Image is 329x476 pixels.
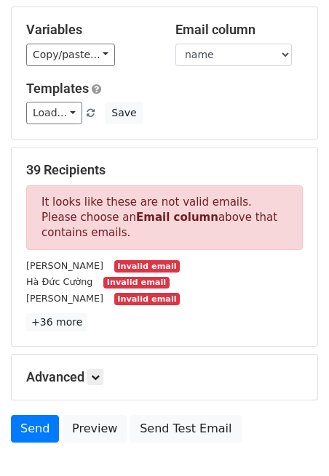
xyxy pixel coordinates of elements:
[26,293,103,304] small: [PERSON_NAME]
[26,162,303,178] h5: 39 Recipients
[136,211,218,224] strong: Email column
[26,313,87,331] a: +36 more
[26,22,154,38] h5: Variables
[175,22,303,38] h5: Email column
[26,81,89,96] a: Templates
[103,277,169,289] small: Invalid email
[26,260,103,271] small: [PERSON_NAME]
[26,102,82,124] a: Load...
[114,260,180,273] small: Invalid email
[26,185,303,250] p: It looks like these are not valid emails. Please choose an above that contains emails.
[26,44,115,66] a: Copy/paste...
[114,293,180,305] small: Invalid email
[26,276,92,287] small: Hà Đức Cường
[26,369,303,385] h5: Advanced
[11,415,59,443] a: Send
[105,102,143,124] button: Save
[63,415,127,443] a: Preview
[130,415,241,443] a: Send Test Email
